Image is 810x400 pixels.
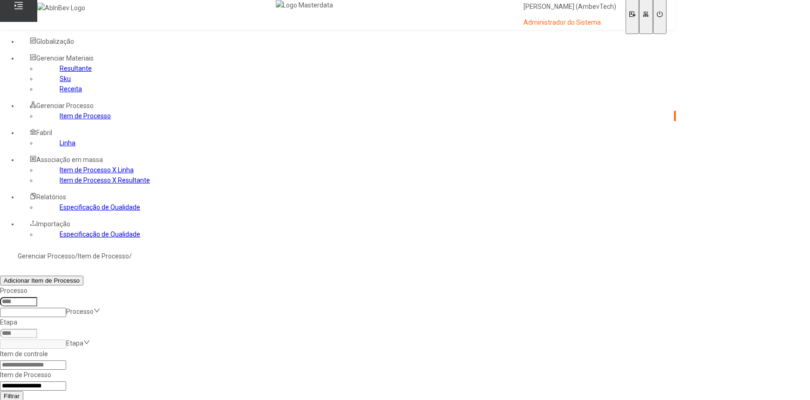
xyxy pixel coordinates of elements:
[60,112,111,120] a: Item de Processo
[60,65,92,72] a: Resultante
[524,18,616,27] p: Administrador do Sistema
[36,193,66,201] span: Relatórios
[36,129,52,136] span: Fabril
[60,231,140,238] a: Especificação de Qualidade
[36,38,74,45] span: Globalização
[66,339,83,347] nz-select-placeholder: Etapa
[60,203,140,211] a: Especificação de Qualidade
[66,308,94,315] nz-select-placeholder: Processo
[78,252,129,260] a: Item de Processo
[60,75,71,82] a: Sku
[60,176,150,184] a: Item de Processo X Resultante
[60,139,75,147] a: Linha
[129,252,132,260] nz-breadcrumb-separator: /
[4,277,80,284] span: Adicionar Item de Processo
[18,252,75,260] a: Gerenciar Processo
[60,85,82,93] a: Receita
[36,220,70,228] span: Importação
[60,166,134,174] a: Item de Processo X Linha
[524,2,616,12] p: [PERSON_NAME] (AmbevTech)
[75,252,78,260] nz-breadcrumb-separator: /
[37,3,85,13] img: AbInBev Logo
[4,393,20,400] span: Filtrar
[36,156,103,163] span: Associação em massa
[36,54,94,62] span: Gerenciar Materiais
[36,102,94,109] span: Gerenciar Processo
